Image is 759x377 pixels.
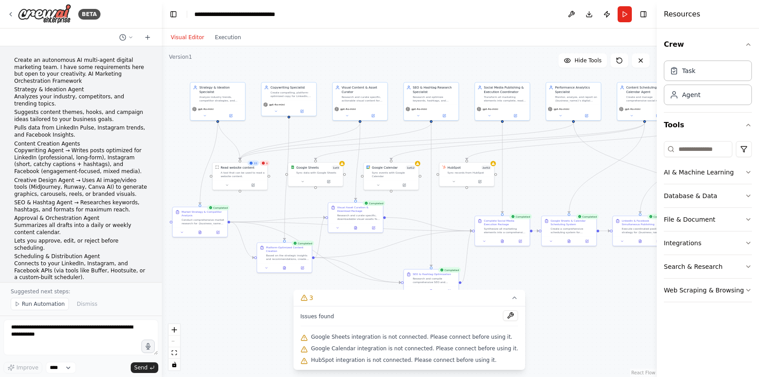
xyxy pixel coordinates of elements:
button: Open in side panel [241,182,266,188]
div: Create and manage comprehensive social media scheduling calendars for {business_name} using Googl... [626,95,669,102]
div: Google SheetsGoogle Sheets1of3Sync data with Google Sheets [288,162,343,187]
div: React Flow controls [169,324,180,370]
g: Edge from 31417d0c-bb10-4b29-af34-722e0530d72d to 1db31a6f-7e41-4ee9-892d-1125447c1051 [500,123,505,213]
p: Suggested next steps: [11,288,151,295]
button: Integrations [664,231,752,255]
div: Task [682,66,695,75]
div: SEO & Hashtag Research Specialist [413,85,456,94]
img: ScrapeWebsiteTool [215,166,219,169]
div: CompletedGoogle Sheets & Calendar Scheduling SystemCreate a comprehensive scheduling system for {... [541,216,597,247]
div: A tool that can be used to read a website content. [221,171,265,178]
span: Issues found [301,313,334,320]
g: Edge from 5cc3e9db-0038-4fc3-9626-e66d5497cb28 to 3f761807-90ad-40c9-a103-454f55d25422 [238,123,362,160]
g: Edge from 5f801d01-01cd-43e0-b01f-8169d6b26162 to 3f761807-90ad-40c9-a103-454f55d25422 [238,123,434,160]
button: Open in side panel [392,182,417,188]
button: Open in side panel [218,113,244,118]
div: Social Media Publishing & Execution Coordinator [484,85,527,94]
div: CompletedLinkedIn & Facebook Simultaneous PublishingExecute coordinated posting strategy for {bus... [612,216,668,247]
button: Web Scraping & Browsing [664,279,752,302]
span: HubSpot integration is not connected. Please connect before using it. [311,357,497,364]
span: Send [134,364,148,371]
button: Crew [664,32,752,57]
button: toggle interactivity [169,359,180,370]
div: SEO & Hashtag Research SpecialistResearch and optimize keywords, hashtags, and content formatting... [403,82,459,121]
div: Performance Analytics SpecialistMonitor, analyze, and report on {business_name}'s digital marketi... [546,82,601,121]
div: Copywriting SpecialistCreate compelling, platform-optimized copy for LinkedIn, Instagram, and Fac... [261,82,317,117]
g: Edge from c9ce95a6-82bb-42e0-8325-8342d1fec215 to ada9a83e-7c3c-44ae-ae82-9e0170264605 [282,118,291,240]
div: HubSpot [447,166,461,170]
button: Open in side panel [316,179,341,184]
g: Edge from 17270122-8dac-4348-860f-69632da9484a to 2a5d8c42-7a4d-4da4-84e9-2e84cba743ed [230,215,325,224]
div: Google CalendarGoogle Calendar1of12Sync events with Google Calendar [363,162,419,191]
button: Visual Editor [165,32,209,43]
span: 6 [266,162,268,165]
g: Edge from 2a5d8c42-7a4d-4da4-84e9-2e84cba743ed to 1db31a6f-7e41-4ee9-892d-1125447c1051 [386,215,472,233]
button: Send [131,362,158,373]
button: Open in side panel [432,113,457,118]
div: Crew [664,57,752,112]
span: gpt-4o-mini [625,107,640,111]
p: Create an autonomous AI multi-agent digital marketing team. I have some requirements here but ope... [14,57,148,85]
g: Edge from 90002231-87a7-4133-9507-0eab8cdd1164 to a3311943-cdde-456b-8060-51f8cad98f2f [567,123,647,213]
span: Run Automation [22,300,65,308]
button: Open in side panel [366,225,381,231]
button: Search & Research [664,255,752,278]
div: Execute coordinated posting strategy for {business_name} across LinkedIn and Facebook platforms s... [622,227,665,234]
div: Visual Asset Curation & Download Package [337,206,380,213]
div: Research and compile comprehensive SEO and hashtag strategies for all {business_name} content acr... [413,277,456,284]
span: Number of enabled actions [332,166,340,170]
div: Content Scheduling & Calendar Agent [626,85,669,94]
button: File & Document [664,208,752,231]
button: Start a new chat [141,32,155,43]
button: Open in side panel [361,113,386,118]
span: gpt-4o-mini [269,103,285,106]
button: fit view [169,347,180,359]
span: Hide Tools [574,57,602,64]
p: SEO & Hashtag Agent → Researches keywords, hashtags, and formats for maximum reach. [14,199,148,213]
div: Read website content [221,166,254,170]
div: CompletedMarket Strategy & Competitor AnalysisConduct comprehensive market research for {business... [172,207,228,238]
p: Connects to your LinkedIn, Instagram, and Facebook APIs (via tools like Buffer, Hootsuite, or a c... [14,260,148,281]
div: Based on the strategic insights and recommendations, create compelling, platform-specific content... [266,254,309,261]
div: Performance Analytics Specialist [555,85,598,94]
div: BETA [78,9,100,20]
button: 3 [293,290,526,306]
div: Completed [207,205,229,211]
g: Edge from 5f801d01-01cd-43e0-b01f-8169d6b26162 to b271207d-8aed-4c1f-9370-4559d5b219d3 [429,123,434,267]
div: Synthesize all marketing elements into a comprehensive, ready-to-execute social media package for... [484,227,527,234]
img: Google Sheets [291,166,294,169]
div: Completed [362,201,385,206]
div: Create a comprehensive scheduling system for {business_name} using Google Sheets and Google Calen... [550,227,594,234]
div: CompletedSEO & Hashtag OptimizationResearch and compile comprehensive SEO and hashtag strategies ... [403,269,459,296]
button: Hide left sidebar [167,8,180,20]
button: Open in side panel [503,113,528,118]
p: Pulls data from LinkedIn Pulse, Instagram trends, and Facebook Insights. [14,125,148,138]
h4: Resources [664,9,700,20]
button: Open in side panel [513,239,528,244]
span: Google Calendar integration is not connected. Please connect before using it. [311,345,518,352]
button: Open in side panel [579,239,594,244]
li: Approval & Orchestration Agent [14,215,148,222]
button: Open in side panel [295,265,310,271]
div: Copywriting Specialist [270,85,313,90]
button: Run Automation [11,298,69,310]
g: Edge from 90002231-87a7-4133-9507-0eab8cdd1164 to f2999d83-1e31-49e0-a1ab-5b632086d534 [389,123,647,160]
div: Research and curate specific, actionable visual content for {business_name}'s social media campai... [341,95,385,102]
button: Database & Data [664,184,752,207]
button: View output [191,230,209,235]
div: Visual Content & Asset CuratorResearch and curate specific, actionable visual content for {busine... [332,82,388,121]
div: Completed [291,241,314,246]
g: Edge from c811fa7b-6fb2-4066-8261-1afb301541c7 to eb8853b0-df50-415e-822b-b51a73ff47a1 [465,123,718,160]
div: Completed [647,214,670,219]
div: Research and curate specific, downloadable visual assets for {business_name}'s social media conte... [337,214,380,221]
div: Create compelling, platform-optimized copy for LinkedIn, Instagram, and Facebook that drives enga... [270,91,313,98]
g: Edge from c811fa7b-6fb2-4066-8261-1afb301541c7 to 64795c51-e413-4e1b-91dc-330848ef3308 [638,123,718,213]
div: Completed [576,214,598,219]
g: Edge from 4a5a6497-05a1-4b65-9e22-6105eae74344 to 3f761807-90ad-40c9-a103-454f55d25422 [216,118,242,160]
button: Open in side panel [574,113,599,118]
li: Strategy & Ideation Agent [14,86,148,93]
div: Google Sheets [296,166,319,170]
button: AI & Machine Learning [664,161,752,184]
button: View output [560,239,578,244]
div: Platform-Optimized Content Creation [266,246,309,253]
